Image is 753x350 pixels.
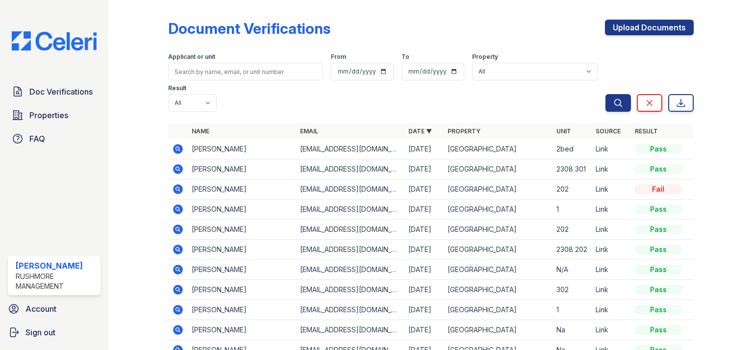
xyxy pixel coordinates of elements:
td: [DATE] [404,179,444,200]
td: [EMAIL_ADDRESS][DOMAIN_NAME] [296,200,404,220]
a: Date ▼ [408,127,432,135]
td: [GEOGRAPHIC_DATA] [444,179,552,200]
span: FAQ [29,133,45,145]
a: Sign out [4,323,104,342]
td: [PERSON_NAME] [188,260,296,280]
td: Link [592,220,631,240]
td: [EMAIL_ADDRESS][DOMAIN_NAME] [296,300,404,320]
label: From [331,53,346,61]
div: Pass [635,225,682,234]
label: Applicant or unit [168,53,215,61]
td: 2bed [552,139,592,159]
label: To [402,53,409,61]
td: [DATE] [404,159,444,179]
div: [PERSON_NAME] [16,260,97,272]
td: [DATE] [404,260,444,280]
td: 2308 202 [552,240,592,260]
td: [DATE] [404,280,444,300]
td: [PERSON_NAME] [188,220,296,240]
div: Pass [635,164,682,174]
td: [PERSON_NAME] [188,139,296,159]
div: Rushmore Management [16,272,97,291]
a: Properties [8,105,100,125]
span: Doc Verifications [29,86,93,98]
td: [DATE] [404,200,444,220]
td: [GEOGRAPHIC_DATA] [444,200,552,220]
td: [GEOGRAPHIC_DATA] [444,280,552,300]
td: Link [592,200,631,220]
td: [EMAIL_ADDRESS][DOMAIN_NAME] [296,280,404,300]
td: [PERSON_NAME] [188,200,296,220]
td: [GEOGRAPHIC_DATA] [444,260,552,280]
span: Sign out [25,326,55,338]
td: [GEOGRAPHIC_DATA] [444,240,552,260]
td: [PERSON_NAME] [188,280,296,300]
a: Email [300,127,318,135]
td: [EMAIL_ADDRESS][DOMAIN_NAME] [296,240,404,260]
td: [DATE] [404,320,444,340]
td: [GEOGRAPHIC_DATA] [444,159,552,179]
div: Document Verifications [168,20,330,37]
td: [EMAIL_ADDRESS][DOMAIN_NAME] [296,139,404,159]
div: Pass [635,305,682,315]
td: Link [592,260,631,280]
td: [EMAIL_ADDRESS][DOMAIN_NAME] [296,260,404,280]
span: Properties [29,109,68,121]
img: CE_Logo_Blue-a8612792a0a2168367f1c8372b55b34899dd931a85d93a1a3d3e32e68fde9ad4.png [4,31,104,50]
td: N/A [552,260,592,280]
a: Name [192,127,209,135]
label: Result [168,84,186,92]
span: Account [25,303,56,315]
td: Link [592,179,631,200]
div: Pass [635,204,682,214]
td: 2308 301 [552,159,592,179]
a: Result [635,127,658,135]
td: [EMAIL_ADDRESS][DOMAIN_NAME] [296,320,404,340]
td: [PERSON_NAME] [188,320,296,340]
td: [EMAIL_ADDRESS][DOMAIN_NAME] [296,220,404,240]
a: Unit [556,127,571,135]
td: [GEOGRAPHIC_DATA] [444,300,552,320]
a: Upload Documents [605,20,694,35]
td: [GEOGRAPHIC_DATA] [444,220,552,240]
a: Property [448,127,480,135]
td: [PERSON_NAME] [188,240,296,260]
a: Account [4,299,104,319]
a: Doc Verifications [8,82,100,101]
label: Property [472,53,498,61]
input: Search by name, email, or unit number [168,63,323,80]
td: 202 [552,179,592,200]
div: Pass [635,245,682,254]
td: [PERSON_NAME] [188,300,296,320]
td: 302 [552,280,592,300]
td: [PERSON_NAME] [188,159,296,179]
div: Pass [635,285,682,295]
td: [DATE] [404,139,444,159]
div: Fail [635,184,682,194]
td: 1 [552,200,592,220]
td: Link [592,139,631,159]
a: Source [596,127,621,135]
td: [DATE] [404,220,444,240]
td: [DATE] [404,300,444,320]
td: [GEOGRAPHIC_DATA] [444,320,552,340]
td: Link [592,280,631,300]
div: Pass [635,325,682,335]
div: Pass [635,265,682,275]
a: FAQ [8,129,100,149]
td: Link [592,159,631,179]
td: Link [592,300,631,320]
td: Link [592,240,631,260]
td: [EMAIL_ADDRESS][DOMAIN_NAME] [296,179,404,200]
div: Pass [635,144,682,154]
td: Link [592,320,631,340]
td: [PERSON_NAME] [188,179,296,200]
td: 202 [552,220,592,240]
td: [GEOGRAPHIC_DATA] [444,139,552,159]
td: [EMAIL_ADDRESS][DOMAIN_NAME] [296,159,404,179]
td: [DATE] [404,240,444,260]
td: Na [552,320,592,340]
td: 1 [552,300,592,320]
